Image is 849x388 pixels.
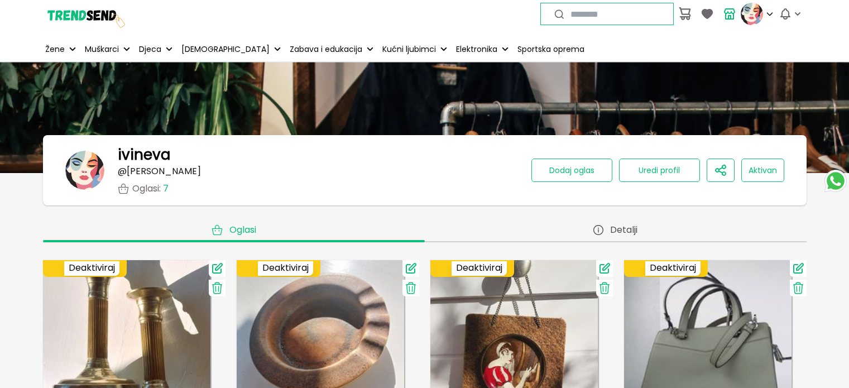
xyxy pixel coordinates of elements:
p: Elektronika [456,44,497,55]
button: Žene [43,37,78,61]
p: Oglasi : [132,184,169,194]
button: Muškarci [83,37,132,61]
button: Elektronika [454,37,511,61]
button: [DEMOGRAPHIC_DATA] [179,37,283,61]
a: Sportska oprema [515,37,587,61]
p: Muškarci [85,44,119,55]
button: Uredi profil [619,159,700,182]
span: Detalji [610,224,637,236]
p: Kućni ljubimci [382,44,436,55]
button: Aktivan [741,159,784,182]
p: [DEMOGRAPHIC_DATA] [181,44,270,55]
button: Kućni ljubimci [380,37,449,61]
span: 7 [163,182,169,195]
button: Dodaj oglas [531,159,612,182]
span: Oglasi [229,224,256,236]
p: Zabava i edukacija [290,44,362,55]
img: banner [65,151,104,190]
p: Djeca [139,44,161,55]
button: Zabava i edukacija [287,37,376,61]
button: Djeca [137,37,175,61]
img: profile picture [741,3,763,25]
span: Dodaj oglas [549,165,594,176]
h1: ivineva [118,146,170,163]
p: Žene [45,44,65,55]
p: @ [PERSON_NAME] [118,166,201,176]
